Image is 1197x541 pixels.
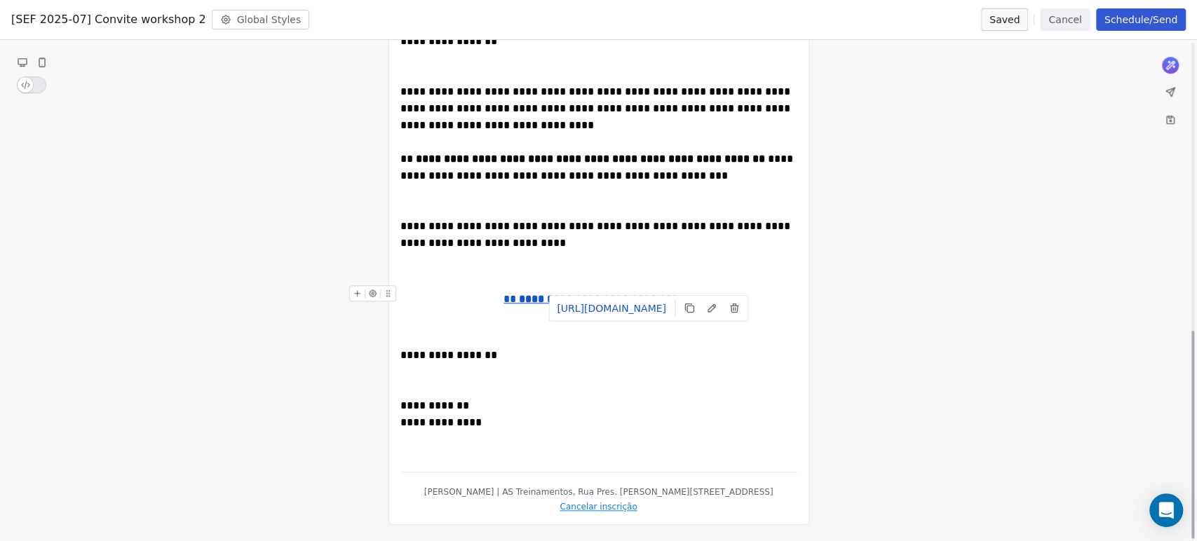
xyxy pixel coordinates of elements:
[1040,8,1090,31] button: Cancel
[11,11,206,28] span: [SEF 2025-07] Convite workshop 2
[551,299,672,318] a: [URL][DOMAIN_NAME]
[1149,493,1183,527] div: Open Intercom Messenger
[212,10,310,29] button: Global Styles
[1096,8,1186,31] button: Schedule/Send
[981,8,1028,31] button: Saved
